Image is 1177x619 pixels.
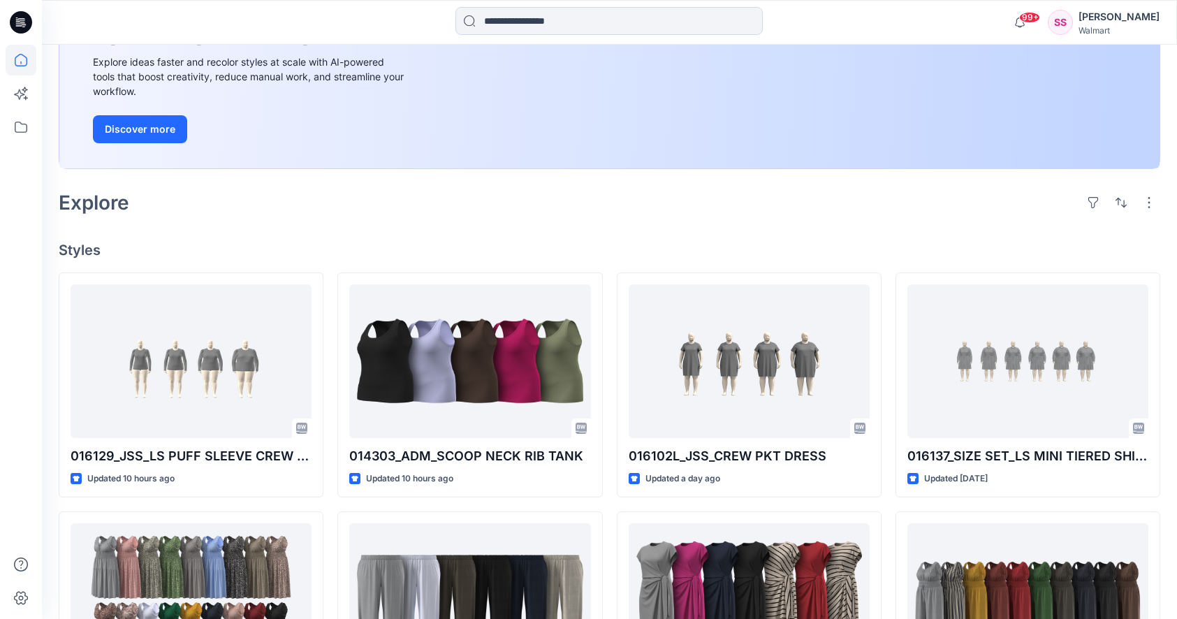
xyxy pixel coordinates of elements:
div: [PERSON_NAME] [1079,8,1160,25]
div: SS [1048,10,1073,35]
div: Walmart [1079,25,1160,36]
p: Updated 10 hours ago [87,472,175,486]
div: Explore ideas faster and recolor styles at scale with AI-powered tools that boost creativity, red... [93,54,407,99]
a: 016129_JSS_LS PUFF SLEEVE CREW NECK TOP [71,284,312,438]
a: 016137_SIZE SET_LS MINI TIERED SHIRT DRESS [907,284,1148,438]
p: Updated a day ago [645,472,720,486]
p: 016102L_JSS_CREW PKT DRESS [629,446,870,466]
p: 014303_ADM_SCOOP NECK RIB TANK [349,446,590,466]
h2: Explore [59,191,129,214]
p: Updated 10 hours ago [366,472,453,486]
h4: Styles [59,242,1160,258]
a: Discover more [93,115,407,143]
p: 016137_SIZE SET_LS MINI TIERED SHIRT DRESS [907,446,1148,466]
button: Discover more [93,115,187,143]
a: 016102L_JSS_CREW PKT DRESS [629,284,870,438]
p: 016129_JSS_LS PUFF SLEEVE CREW NECK TOP [71,446,312,466]
p: Updated [DATE] [924,472,988,486]
a: 014303_ADM_SCOOP NECK RIB TANK [349,284,590,438]
span: 99+ [1019,12,1040,23]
